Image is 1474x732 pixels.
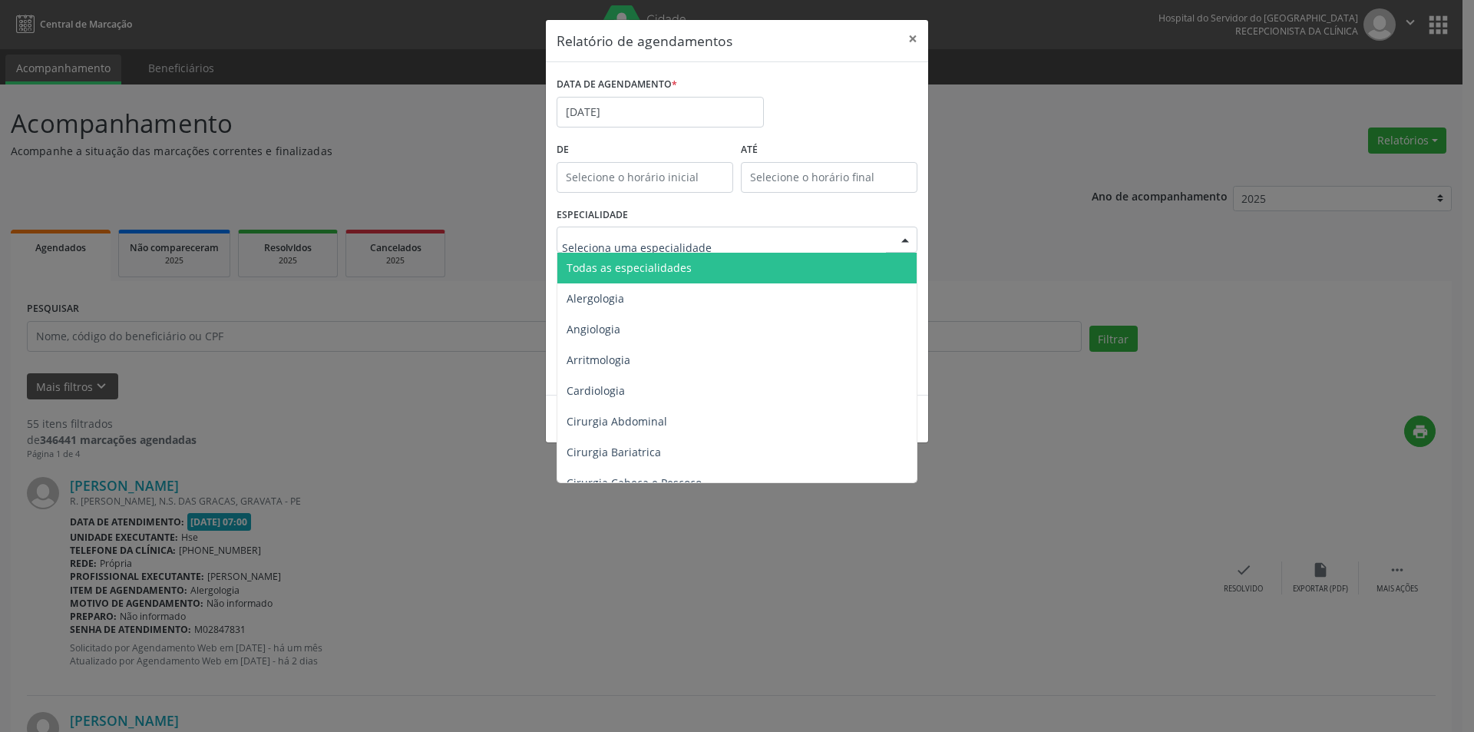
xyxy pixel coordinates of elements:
input: Seleciona uma especialidade [562,232,886,263]
label: ESPECIALIDADE [557,204,628,227]
h5: Relatório de agendamentos [557,31,732,51]
label: De [557,138,733,162]
span: Cardiologia [567,383,625,398]
span: Alergologia [567,291,624,306]
span: Todas as especialidades [567,260,692,275]
label: DATA DE AGENDAMENTO [557,73,677,97]
span: Cirurgia Abdominal [567,414,667,429]
span: Cirurgia Bariatrica [567,445,661,459]
label: ATÉ [741,138,917,162]
input: Selecione o horário final [741,162,917,193]
input: Selecione o horário inicial [557,162,733,193]
span: Angiologia [567,322,620,336]
button: Close [897,20,928,58]
span: Cirurgia Cabeça e Pescoço [567,475,702,490]
span: Arritmologia [567,353,630,367]
input: Selecione uma data ou intervalo [557,97,764,128]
